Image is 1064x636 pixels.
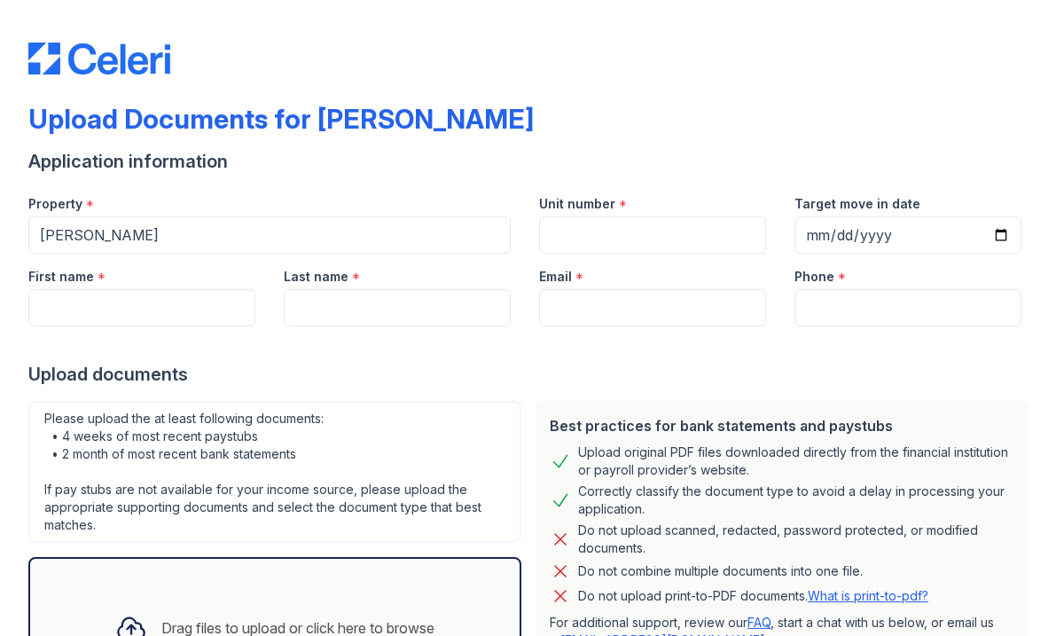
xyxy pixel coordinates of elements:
[28,362,1036,387] div: Upload documents
[578,444,1014,479] div: Upload original PDF files downloaded directly from the financial institution or payroll provider’...
[550,415,1014,436] div: Best practices for bank statements and paystubs
[28,401,521,543] div: Please upload the at least following documents: • 4 weeks of most recent paystubs • 2 month of mo...
[28,43,170,75] img: CE_Logo_Blue-a8612792a0a2168367f1c8372b55b34899dd931a85d93a1a3d3e32e68fde9ad4.png
[747,615,771,630] a: FAQ
[284,268,348,286] label: Last name
[794,268,834,286] label: Phone
[28,195,82,213] label: Property
[28,149,1036,174] div: Application information
[578,561,863,582] div: Do not combine multiple documents into one file.
[28,268,94,286] label: First name
[578,587,928,605] p: Do not upload print-to-PDF documents.
[539,195,615,213] label: Unit number
[578,483,1014,518] div: Correctly classify the document type to avoid a delay in processing your application.
[578,522,1014,557] div: Do not upload scanned, redacted, password protected, or modified documents.
[539,268,572,286] label: Email
[808,588,928,603] a: What is print-to-pdf?
[794,195,920,213] label: Target move in date
[28,103,534,135] div: Upload Documents for [PERSON_NAME]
